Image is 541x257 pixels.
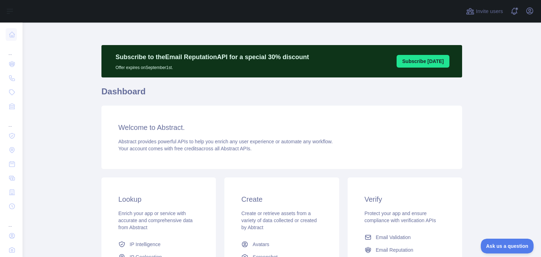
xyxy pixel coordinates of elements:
[238,238,325,251] a: Avatars
[118,123,445,132] h3: Welcome to Abstract.
[118,194,199,204] h3: Lookup
[6,214,17,228] div: ...
[118,211,193,230] span: Enrich your app or service with accurate and comprehensive data from Abstract
[362,244,448,256] a: Email Reputation
[365,211,436,223] span: Protect your app and ensure compliance with verification APIs
[241,194,322,204] h3: Create
[116,238,202,251] a: IP Intelligence
[376,246,413,253] span: Email Reputation
[118,146,251,151] span: Your account comes with across all Abstract APIs.
[101,86,462,103] h1: Dashboard
[465,6,504,17] button: Invite users
[6,42,17,56] div: ...
[6,114,17,128] div: ...
[116,62,309,70] p: Offer expires on September 1st.
[481,239,534,253] iframe: Toggle Customer Support
[397,55,449,68] button: Subscribe [DATE]
[118,139,333,144] span: Abstract provides powerful APIs to help you enrich any user experience or automate any workflow.
[130,241,161,248] span: IP Intelligence
[476,7,503,15] span: Invite users
[365,194,445,204] h3: Verify
[376,234,411,241] span: Email Validation
[362,231,448,244] a: Email Validation
[253,241,269,248] span: Avatars
[174,146,199,151] span: free credits
[241,211,317,230] span: Create or retrieve assets from a variety of data collected or created by Abtract
[116,52,309,62] p: Subscribe to the Email Reputation API for a special 30 % discount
